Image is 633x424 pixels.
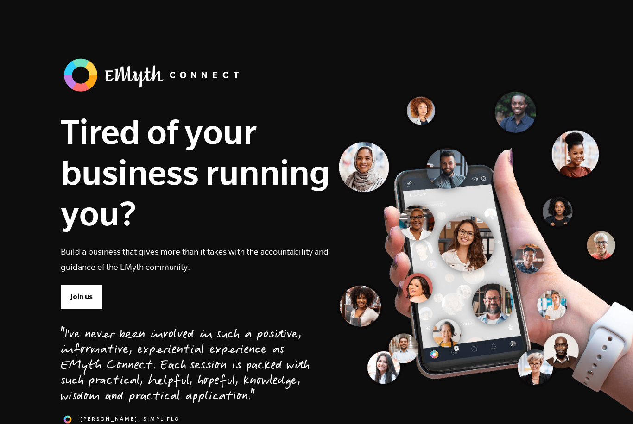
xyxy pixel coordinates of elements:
[61,285,102,309] a: Join us
[61,244,330,274] p: Build a business that gives more than it takes with the accountability and guidance of the EMyth ...
[61,111,330,233] h1: Tired of your business running you?
[61,328,310,405] div: "I've never been involved in such a positive, informative, experiential experience as EMyth Conne...
[587,380,633,424] iframe: Chat Widget
[61,56,246,94] img: banner_logo
[70,292,93,302] span: Join us
[80,415,180,423] span: [PERSON_NAME], SimpliFlo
